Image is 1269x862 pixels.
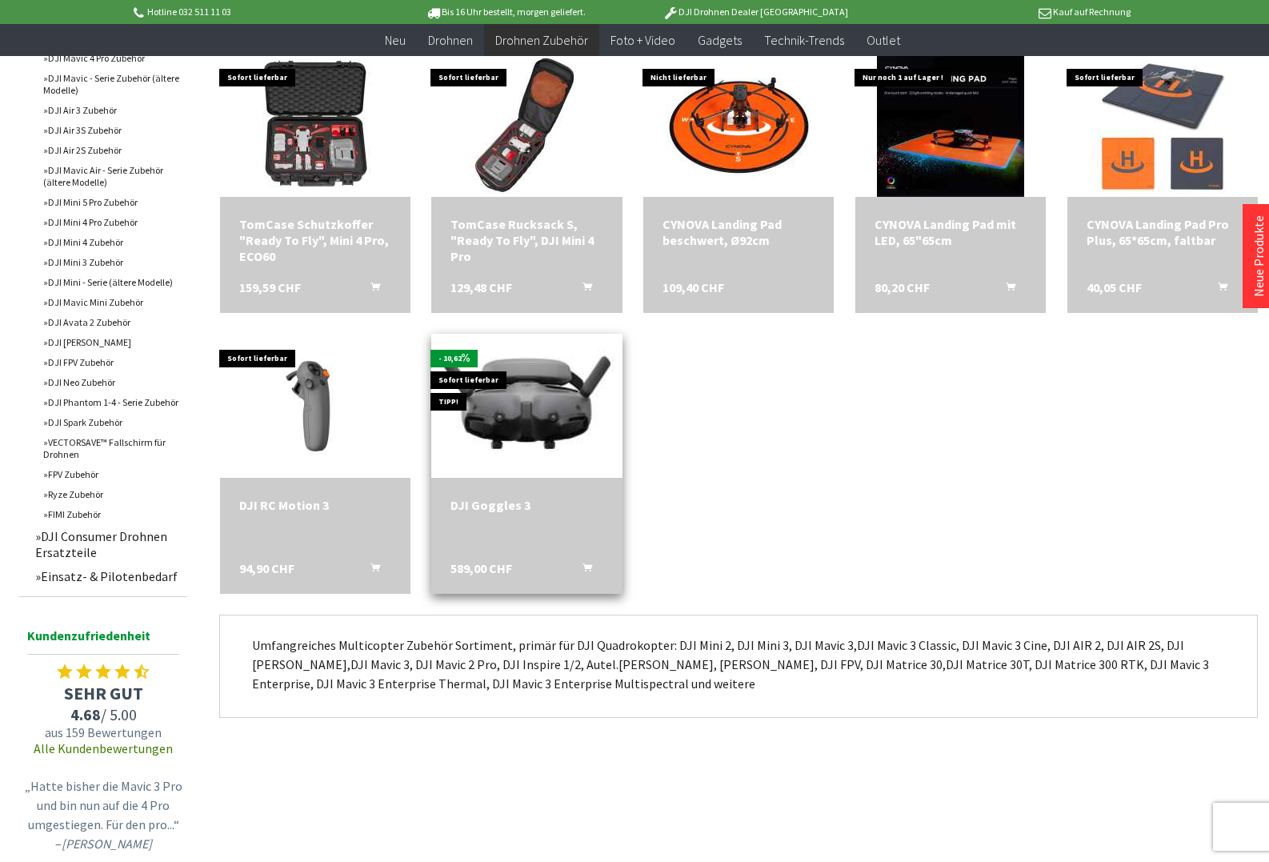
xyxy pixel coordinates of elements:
a: VECTORSAVE™ Fallschirm für Drohnen [35,432,187,464]
img: TomCase Schutzkoffer "Ready To Fly", Mini 4 Pro, ECO60 [243,53,387,197]
a: DJI Mavic Mini Zubehör [35,292,187,312]
a: DJI FPV Zubehör [35,352,187,372]
a: Alle Kundenbewertungen [34,740,173,756]
a: Neu [374,24,417,57]
span: Kundenzufriedenheit [27,625,179,655]
p: Bis 16 Uhr bestellt, morgen geliefert. [380,2,630,22]
a: CYNOVA Landing Pad beschwert, Ø92cm 109,40 CHF [663,216,815,248]
button: In den Warenkorb [563,560,602,581]
a: Drohnen [417,24,484,57]
span: / 5.00 [19,704,187,724]
button: In den Warenkorb [563,279,602,300]
img: CYNOVA Landing Pad mit LED, 65"65cm [877,53,1024,197]
img: DJI RC Motion 3 [220,343,410,470]
span: 4.68 [70,704,101,724]
img: DJI Goggles 3 [394,317,661,495]
div: TomCase Schutzkoffer "Ready To Fly", Mini 4 Pro, ECO60 [239,216,391,264]
img: CYNOVA Landing Pad Pro Plus, 65*65cm, faltbar [1091,53,1235,197]
a: Foto + Video [599,24,687,57]
a: DJI [PERSON_NAME] [35,332,187,352]
button: In den Warenkorb [351,279,390,300]
a: FPV Zubehör [35,464,187,484]
span: Technik-Trends [764,32,844,48]
p: „Hatte bisher die Mavic 3 Pro und bin nun auf die 4 Pro umgestiegen. Für den pro...“ – [23,776,183,853]
span: aus 159 Bewertungen [19,724,187,740]
a: DJI Mini 4 Zubehör [35,232,187,252]
a: DJI Phantom 1-4 - Serie Zubehör [35,392,187,412]
a: Neue Produkte [1251,215,1267,297]
div: CYNOVA Landing Pad beschwert, Ø92cm [663,216,815,248]
a: CYNOVA Landing Pad Pro Plus, 65*65cm, faltbar 40,05 CHF In den Warenkorb [1087,216,1239,248]
div: CYNOVA Landing Pad mit LED, 65"65cm [875,216,1027,248]
a: DJI Neo Zubehör [35,372,187,392]
span: Drohnen Zubehör [495,32,588,48]
a: DJI Mavic Air - Serie Zubehör (ältere Modelle) [35,160,187,192]
a: TomCase Schutzkoffer "Ready To Fly", Mini 4 Pro, ECO60 159,59 CHF In den Warenkorb [239,216,391,264]
a: DJI Air 2S Zubehör [35,140,187,160]
span: Outlet [867,32,900,48]
div: TomCase Rucksack S, "Ready To Fly", DJI Mini 4 Pro [450,216,602,264]
a: DJI Avata 2 Zubehör [35,312,187,332]
p: Kauf auf Rechnung [880,2,1130,22]
a: DJI Mini 5 Pro Zubehör [35,192,187,212]
span: 109,40 CHF [663,279,724,295]
a: TomCase Rucksack S, "Ready To Fly", DJI Mini 4 Pro 129,48 CHF In den Warenkorb [450,216,602,264]
button: In den Warenkorb [351,560,390,581]
a: FIMI Zubehör [35,504,187,524]
p: Umfangreiches Multicopter Zubehör Sortiment, primär für DJI Quadrokopter: DJI Mini 2, DJI Mini 3,... [252,635,1225,693]
a: DJI Spark Zubehör [35,412,187,432]
em: [PERSON_NAME] [62,836,152,852]
span: 40,05 CHF [1087,279,1142,295]
a: CYNOVA Landing Pad mit LED, 65"65cm 80,20 CHF In den Warenkorb [875,216,1027,248]
a: DJI Air 3 Zubehör [35,100,187,120]
a: DJI Mini 4 Pro Zubehör [35,212,187,232]
a: DJI RC Motion 3 94,90 CHF In den Warenkorb [239,497,391,513]
span: 159,59 CHF [239,279,301,295]
span: Neu [385,32,406,48]
img: TomCase Rucksack S, "Ready To Fly", DJI Mini 4 Pro [454,53,598,197]
a: DJI Air 3S Zubehör [35,120,187,140]
span: 80,20 CHF [875,279,930,295]
p: Hotline 032 511 11 03 [130,2,380,22]
button: In den Warenkorb [1199,279,1237,300]
span: 129,48 CHF [450,279,512,295]
div: DJI Goggles 3 [450,497,602,513]
a: DJI Mavic 4 Pro Zubehör [35,48,187,68]
p: DJI Drohnen Dealer [GEOGRAPHIC_DATA] [630,2,880,22]
span: SEHR GUT [19,682,187,704]
a: DJI Mini 3 Zubehör [35,252,187,272]
span: Gadgets [698,32,742,48]
a: DJI Mavic - Serie Zubehör (ältere Modelle) [35,68,187,100]
a: Gadgets [687,24,753,57]
a: Technik-Trends [753,24,855,57]
div: DJI RC Motion 3 [239,497,391,513]
button: In den Warenkorb [987,279,1025,300]
img: CYNOVA Landing Pad beschwert, Ø92cm [667,53,811,197]
span: 589,00 CHF [450,560,512,576]
a: DJI Mini - Serie (ältere Modelle) [35,272,187,292]
a: Outlet [855,24,911,57]
a: DJI Consumer Drohnen Ersatzteile [27,524,187,564]
a: DJI Goggles 3 589,00 CHF In den Warenkorb [450,497,602,513]
a: Ryze Zubehör [35,484,187,504]
span: Drohnen [428,32,473,48]
span: Foto + Video [610,32,675,48]
a: Drohnen Zubehör [484,24,599,57]
a: Einsatz- & Pilotenbedarf [27,564,187,588]
span: 94,90 CHF [239,560,294,576]
div: CYNOVA Landing Pad Pro Plus, 65*65cm, faltbar [1087,216,1239,248]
